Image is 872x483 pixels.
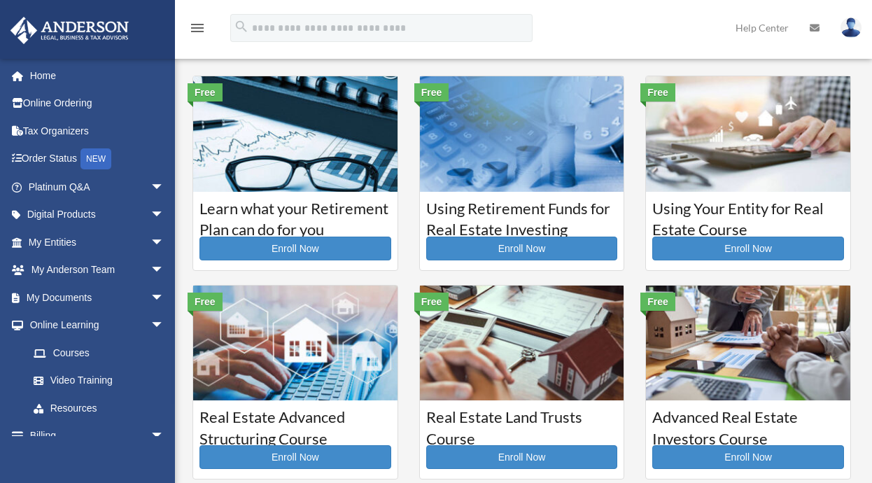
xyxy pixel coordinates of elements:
a: Billingarrow_drop_down [10,422,185,450]
a: Platinum Q&Aarrow_drop_down [10,173,185,201]
h3: Using Your Entity for Real Estate Course [652,198,844,233]
div: Free [414,293,449,311]
span: arrow_drop_down [150,422,178,451]
h3: Using Retirement Funds for Real Estate Investing Course [426,198,618,233]
div: Free [640,293,675,311]
span: arrow_drop_down [150,201,178,230]
a: My Documentsarrow_drop_down [10,283,185,311]
a: Enroll Now [652,445,844,469]
span: arrow_drop_down [150,311,178,340]
a: Resources [20,394,185,422]
div: Free [188,83,223,101]
a: Enroll Now [652,237,844,260]
a: Digital Productsarrow_drop_down [10,201,185,229]
a: Home [10,62,185,90]
h3: Advanced Real Estate Investors Course [652,407,844,442]
a: Enroll Now [426,445,618,469]
div: Free [414,83,449,101]
a: Enroll Now [199,445,391,469]
h3: Real Estate Advanced Structuring Course [199,407,391,442]
div: Free [188,293,223,311]
i: menu [189,20,206,36]
a: Tax Organizers [10,117,185,145]
span: arrow_drop_down [150,256,178,285]
img: Anderson Advisors Platinum Portal [6,17,133,44]
i: search [234,19,249,34]
h3: Real Estate Land Trusts Course [426,407,618,442]
a: Order StatusNEW [10,145,185,174]
a: Courses [20,339,178,367]
div: Free [640,83,675,101]
img: User Pic [841,17,862,38]
a: Enroll Now [199,237,391,260]
a: My Entitiesarrow_drop_down [10,228,185,256]
a: Online Ordering [10,90,185,118]
span: arrow_drop_down [150,283,178,312]
h3: Learn what your Retirement Plan can do for you [199,198,391,233]
a: menu [189,24,206,36]
a: Enroll Now [426,237,618,260]
span: arrow_drop_down [150,228,178,257]
a: My Anderson Teamarrow_drop_down [10,256,185,284]
a: Online Learningarrow_drop_down [10,311,185,339]
a: Video Training [20,367,185,395]
div: NEW [80,148,111,169]
span: arrow_drop_down [150,173,178,202]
